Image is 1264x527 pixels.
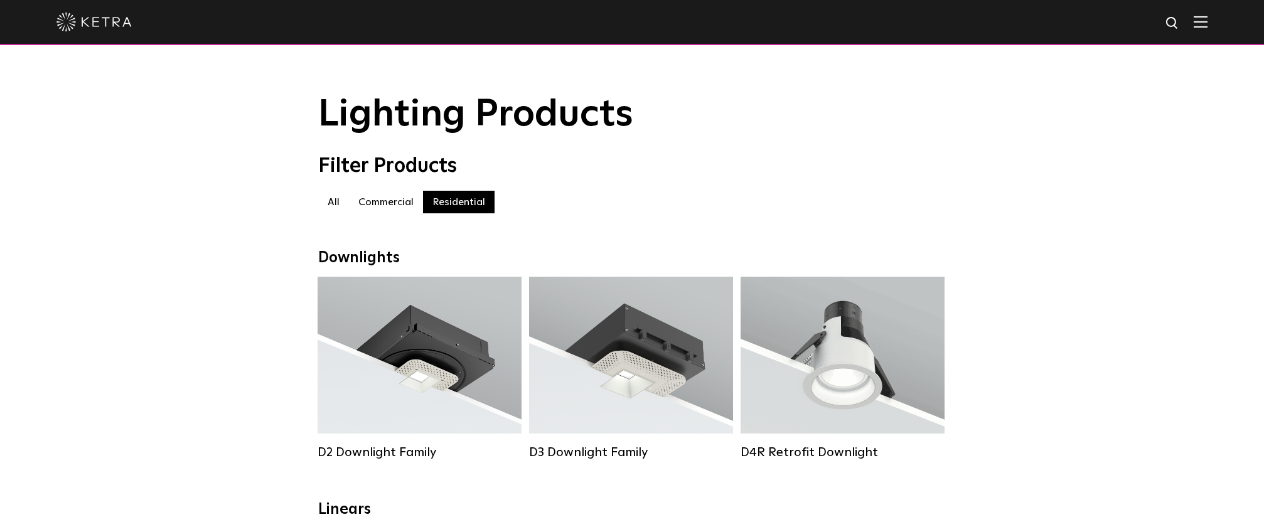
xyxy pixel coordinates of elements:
[318,191,349,213] label: All
[529,277,733,459] a: D3 Downlight Family Lumen Output:700 / 900 / 1100Colors:White / Black / Silver / Bronze / Paintab...
[318,277,522,459] a: D2 Downlight Family Lumen Output:1200Colors:White / Black / Gloss Black / Silver / Bronze / Silve...
[529,445,733,460] div: D3 Downlight Family
[741,277,945,459] a: D4R Retrofit Downlight Lumen Output:800Colors:White / BlackBeam Angles:15° / 25° / 40° / 60°Watta...
[1194,16,1208,28] img: Hamburger%20Nav.svg
[318,249,946,267] div: Downlights
[423,191,495,213] label: Residential
[318,445,522,460] div: D2 Downlight Family
[349,191,423,213] label: Commercial
[741,445,945,460] div: D4R Retrofit Downlight
[318,96,633,134] span: Lighting Products
[56,13,132,31] img: ketra-logo-2019-white
[1165,16,1181,31] img: search icon
[318,154,946,178] div: Filter Products
[318,501,946,519] div: Linears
